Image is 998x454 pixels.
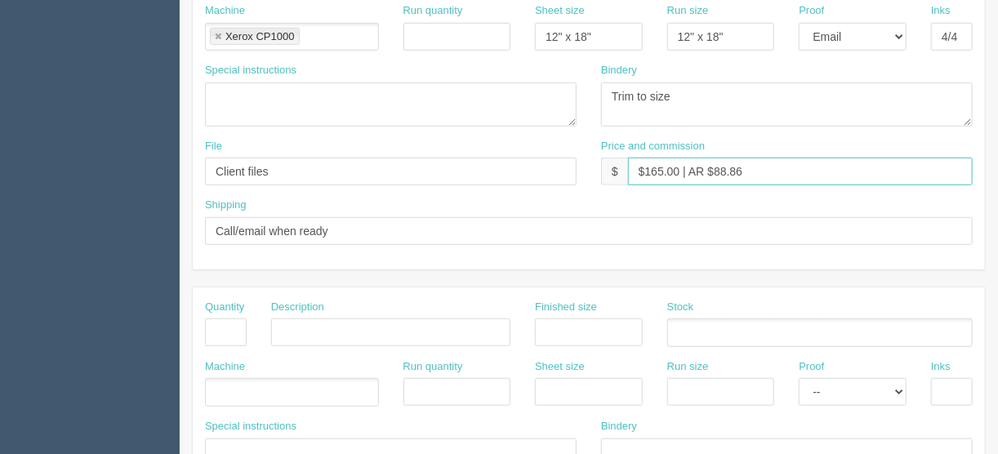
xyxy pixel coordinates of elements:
textarea: Trim to size [601,82,973,127]
label: Quantity [205,300,244,315]
label: Run size [667,3,709,19]
label: Price and commission [601,139,705,154]
label: Finished size [535,300,597,315]
label: Proof [799,3,824,19]
label: Run size [667,359,709,375]
label: Sheet size [535,3,585,19]
label: Inks [931,3,951,19]
label: File [205,139,222,154]
label: Shipping [205,198,247,213]
label: Run quantity [403,3,463,19]
label: Proof [799,359,824,375]
label: Special instructions [205,419,296,434]
div: $ [601,158,628,185]
div: Xerox CP1000 [225,31,295,42]
label: Description [271,300,324,315]
label: Bindery [601,63,637,78]
label: Stock [667,300,694,315]
label: Bindery [601,419,637,434]
label: Run quantity [403,359,463,375]
label: Inks [931,359,951,375]
label: Sheet size [535,359,585,375]
label: Special instructions [205,63,296,78]
label: Machine [205,3,245,19]
label: Machine [205,359,245,375]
